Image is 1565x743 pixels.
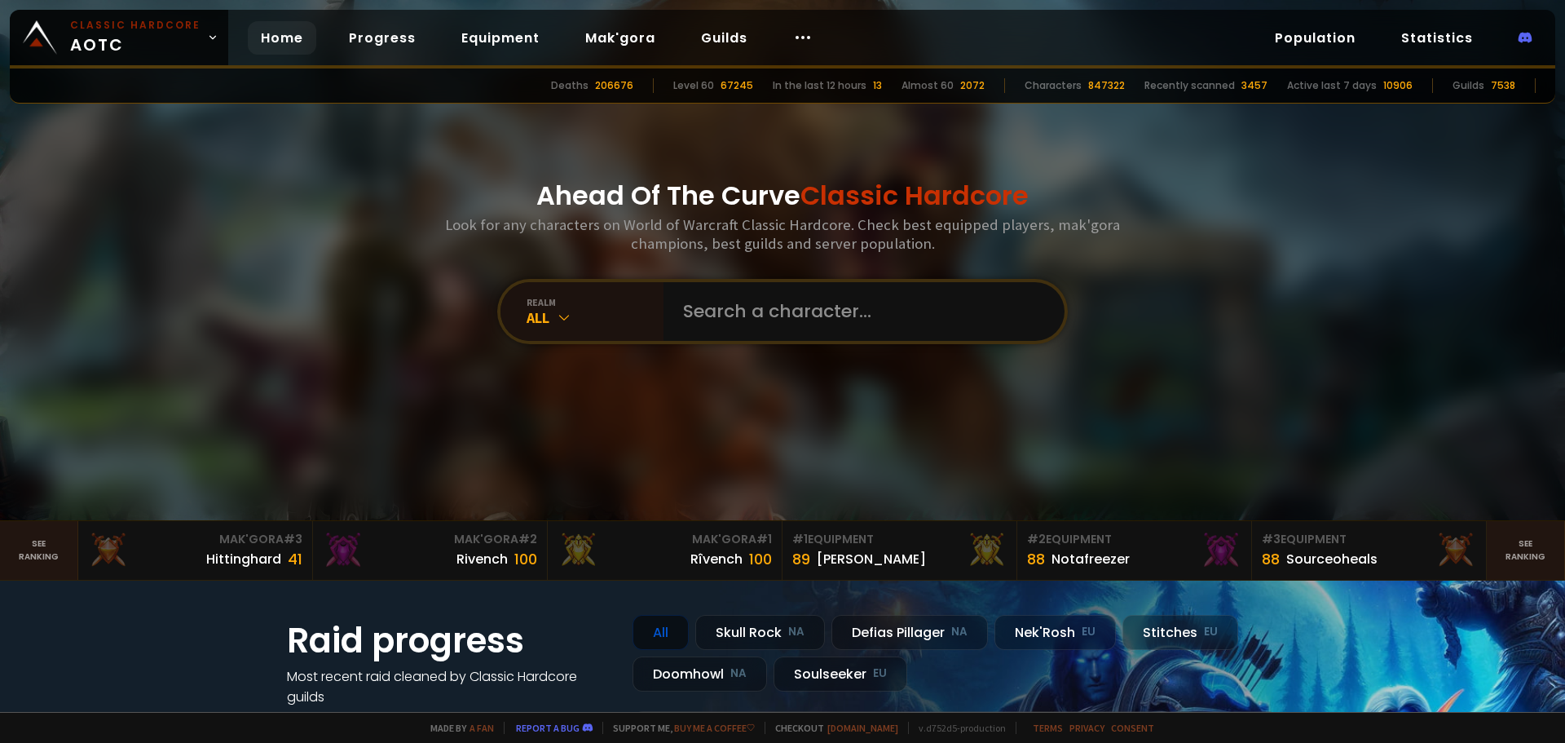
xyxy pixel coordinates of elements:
[1069,722,1104,734] a: Privacy
[1252,521,1487,580] a: #3Equipment88Sourceoheals
[873,78,882,93] div: 13
[448,21,553,55] a: Equipment
[287,615,613,666] h1: Raid progress
[831,615,988,650] div: Defias Pillager
[288,548,302,570] div: 41
[908,722,1006,734] span: v. d752d5 - production
[1262,531,1476,548] div: Equipment
[1388,21,1486,55] a: Statistics
[873,666,887,682] small: EU
[572,21,668,55] a: Mak'gora
[792,531,808,547] span: # 1
[1383,78,1413,93] div: 10906
[516,722,580,734] a: Report a bug
[518,531,537,547] span: # 2
[70,18,201,57] span: AOTC
[1027,531,1241,548] div: Equipment
[994,615,1116,650] div: Nek'Rosh
[1262,531,1281,547] span: # 3
[88,531,302,548] div: Mak'Gora
[690,549,743,569] div: Rîvench
[1025,78,1082,93] div: Characters
[551,78,589,93] div: Deaths
[721,78,753,93] div: 67245
[602,722,755,734] span: Support me,
[1453,78,1484,93] div: Guilds
[421,722,494,734] span: Made by
[633,615,689,650] div: All
[951,624,968,640] small: NA
[548,521,782,580] a: Mak'Gora#1Rîvench100
[248,21,316,55] a: Home
[765,722,898,734] span: Checkout
[595,78,633,93] div: 206676
[70,18,201,33] small: Classic Hardcore
[1262,21,1369,55] a: Population
[469,722,494,734] a: a fan
[1262,548,1280,570] div: 88
[527,308,663,327] div: All
[527,296,663,308] div: realm
[1017,521,1252,580] a: #2Equipment88Notafreezer
[287,666,613,707] h4: Most recent raid cleaned by Classic Hardcore guilds
[749,548,772,570] div: 100
[206,549,281,569] div: Hittinghard
[456,549,508,569] div: Rivench
[1027,531,1046,547] span: # 2
[960,78,985,93] div: 2072
[558,531,772,548] div: Mak'Gora
[1027,548,1045,570] div: 88
[323,531,537,548] div: Mak'Gora
[284,531,302,547] span: # 3
[773,78,866,93] div: In the last 12 hours
[817,549,926,569] div: [PERSON_NAME]
[695,615,825,650] div: Skull Rock
[10,10,228,65] a: Classic HardcoreAOTC
[1122,615,1238,650] div: Stitches
[313,521,548,580] a: Mak'Gora#2Rivench100
[673,282,1045,341] input: Search a character...
[902,78,954,93] div: Almost 60
[536,176,1029,215] h1: Ahead Of The Curve
[439,215,1126,253] h3: Look for any characters on World of Warcraft Classic Hardcore. Check best equipped players, mak'g...
[78,521,313,580] a: Mak'Gora#3Hittinghard41
[792,548,810,570] div: 89
[336,21,429,55] a: Progress
[756,531,772,547] span: # 1
[800,177,1029,214] span: Classic Hardcore
[1287,78,1377,93] div: Active last 7 days
[792,531,1007,548] div: Equipment
[633,657,767,692] div: Doomhowl
[1088,78,1125,93] div: 847322
[1111,722,1154,734] a: Consent
[287,708,393,727] a: See all progress
[514,548,537,570] div: 100
[730,666,747,682] small: NA
[1491,78,1515,93] div: 7538
[1286,549,1378,569] div: Sourceoheals
[688,21,760,55] a: Guilds
[1082,624,1095,640] small: EU
[1487,521,1565,580] a: Seeranking
[1204,624,1218,640] small: EU
[1241,78,1267,93] div: 3457
[674,722,755,734] a: Buy me a coffee
[1051,549,1130,569] div: Notafreezer
[774,657,907,692] div: Soulseeker
[782,521,1017,580] a: #1Equipment89[PERSON_NAME]
[1033,722,1063,734] a: Terms
[673,78,714,93] div: Level 60
[1144,78,1235,93] div: Recently scanned
[827,722,898,734] a: [DOMAIN_NAME]
[788,624,805,640] small: NA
